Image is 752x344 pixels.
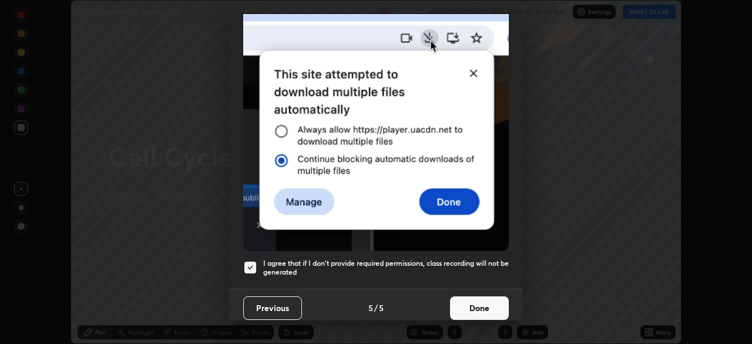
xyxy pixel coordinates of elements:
h4: 5 [379,302,384,314]
button: Done [450,296,509,320]
h4: 5 [368,302,373,314]
button: Previous [243,296,302,320]
h5: I agree that if I don't provide required permissions, class recording will not be generated [263,259,509,277]
h4: / [374,302,378,314]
